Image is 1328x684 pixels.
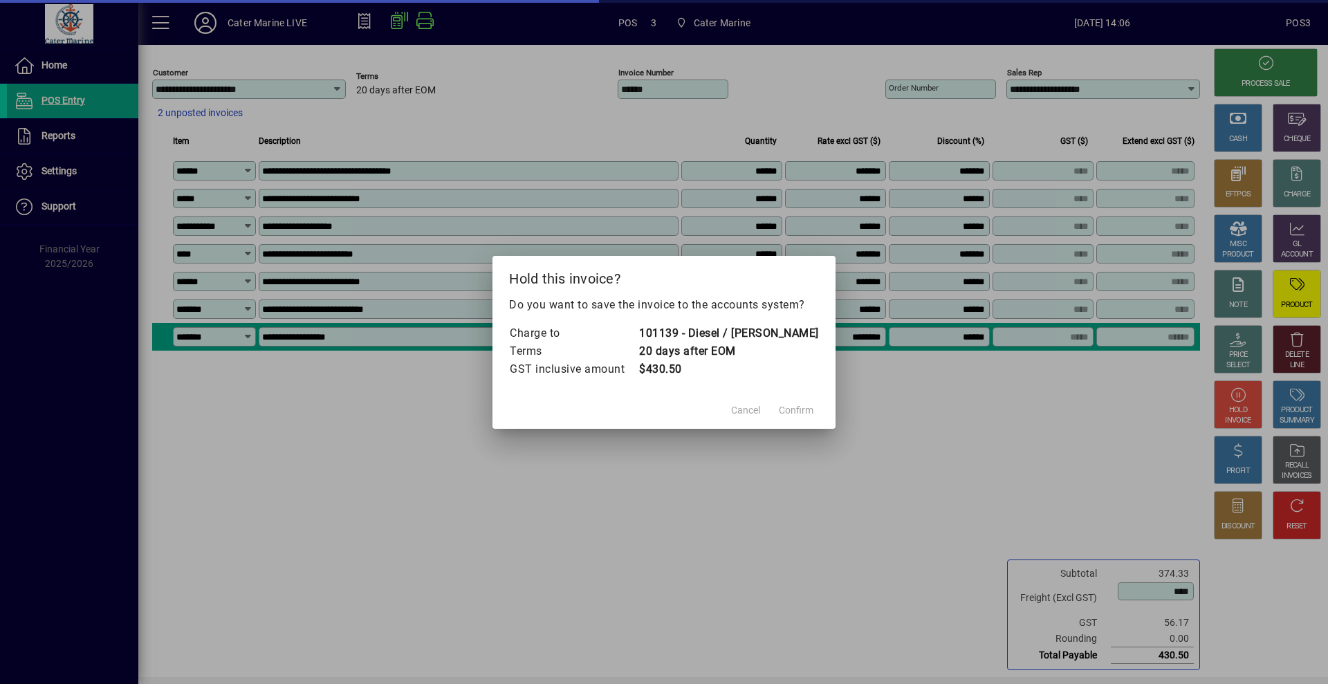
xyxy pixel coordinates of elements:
td: Charge to [509,324,638,342]
h2: Hold this invoice? [492,256,836,296]
td: 101139 - Diesel / [PERSON_NAME] [638,324,819,342]
td: $430.50 [638,360,819,378]
td: GST inclusive amount [509,360,638,378]
td: Terms [509,342,638,360]
p: Do you want to save the invoice to the accounts system? [509,297,819,313]
td: 20 days after EOM [638,342,819,360]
